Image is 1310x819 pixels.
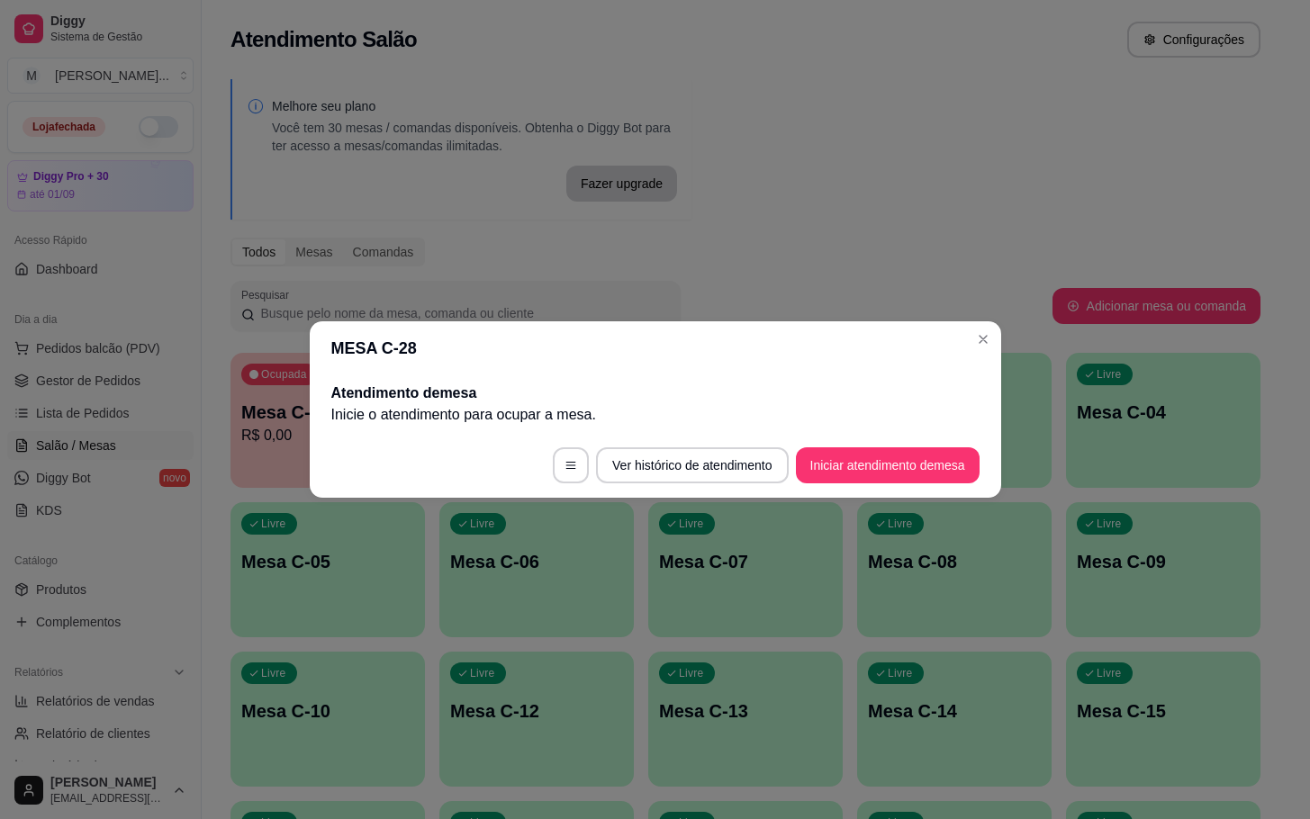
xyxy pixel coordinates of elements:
button: Ver histórico de atendimento [596,447,788,483]
button: Iniciar atendimento demesa [796,447,980,483]
p: Inicie o atendimento para ocupar a mesa . [331,404,980,426]
button: Close [969,325,998,354]
h2: Atendimento de mesa [331,382,980,404]
header: MESA C-28 [310,321,1001,375]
